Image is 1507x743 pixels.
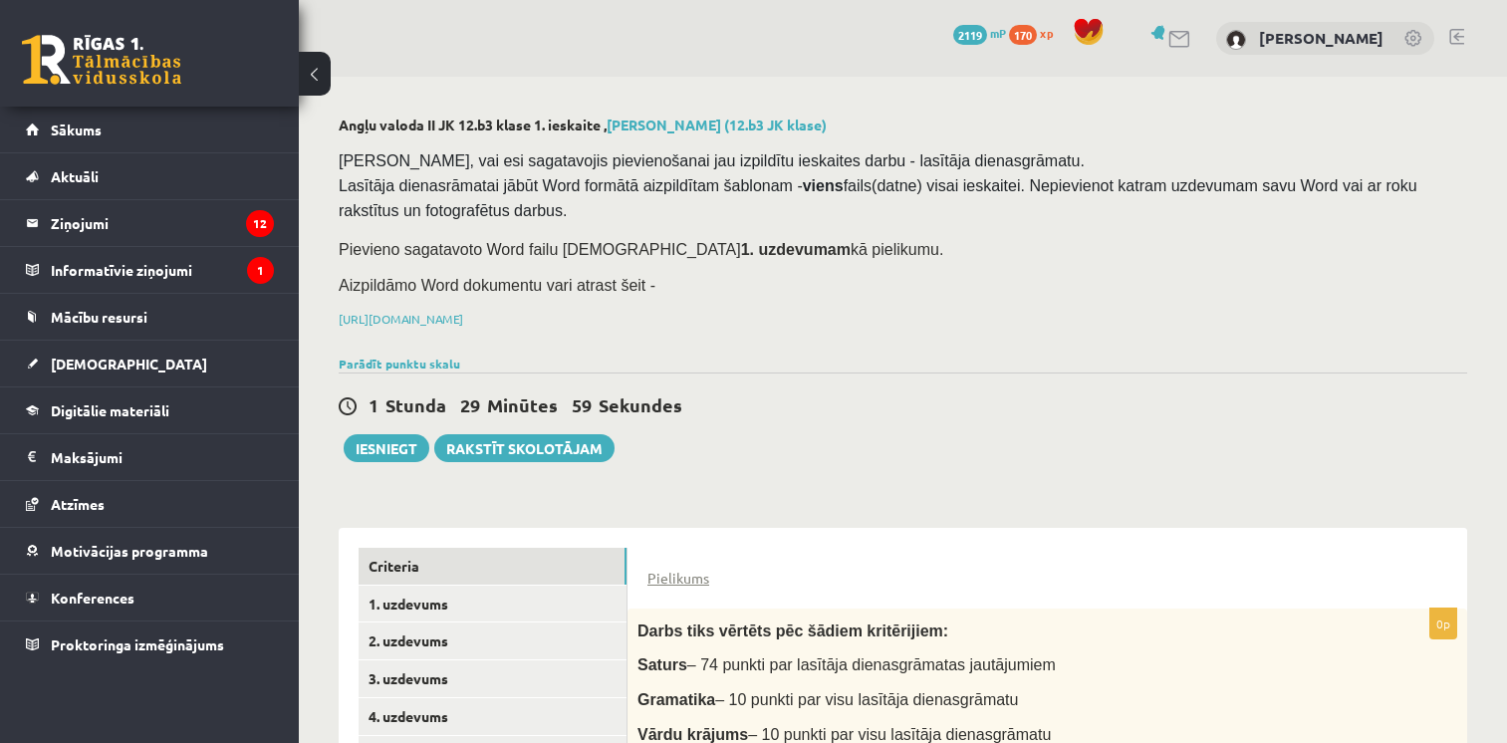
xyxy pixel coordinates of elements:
span: Atzīmes [51,495,105,513]
span: Proktoringa izmēģinājums [51,635,224,653]
a: [PERSON_NAME] [1259,28,1383,48]
span: Mācību resursi [51,308,147,326]
p: 0p [1429,608,1457,639]
a: Konferences [26,575,274,620]
a: Ziņojumi12 [26,200,274,246]
strong: 1. uzdevumam [741,241,851,258]
a: 4. uzdevums [359,698,627,735]
span: Gramatika [637,691,715,708]
a: Informatīvie ziņojumi1 [26,247,274,293]
i: 12 [246,210,274,237]
span: Saturs [637,656,687,673]
a: Aktuāli [26,153,274,199]
a: Motivācijas programma [26,528,274,574]
a: Rīgas 1. Tālmācības vidusskola [22,35,181,85]
strong: viens [803,177,844,194]
span: 59 [572,393,592,416]
span: – 10 punkti par visu lasītāja dienasgrāmatu [715,691,1018,708]
img: Ivo Sprungs [1226,30,1246,50]
legend: Maksājumi [51,434,274,480]
a: 1. uzdevums [359,586,627,622]
span: [PERSON_NAME], vai esi sagatavojis pievienošanai jau izpildītu ieskaites darbu - lasītāja dienasg... [339,152,1421,219]
span: Vārdu krājums [637,726,748,743]
a: 3. uzdevums [359,660,627,697]
a: Rakstīt skolotājam [434,434,615,462]
span: [DEMOGRAPHIC_DATA] [51,355,207,372]
a: Mācību resursi [26,294,274,340]
a: Proktoringa izmēģinājums [26,621,274,667]
i: 1 [247,257,274,284]
span: – 74 punkti par lasītāja dienasgrāmatas jautājumiem [687,656,1056,673]
a: [URL][DOMAIN_NAME] [339,311,463,327]
span: Digitālie materiāli [51,401,169,419]
span: – 10 punkti par visu lasītāja dienasgrāmatu [748,726,1051,743]
span: Konferences [51,589,134,607]
a: Parādīt punktu skalu [339,356,460,371]
legend: Ziņojumi [51,200,274,246]
a: Criteria [359,548,627,585]
span: Stunda [385,393,446,416]
span: Darbs tiks vērtēts pēc šādiem kritērijiem: [637,622,948,639]
a: 2119 mP [953,25,1006,41]
a: [DEMOGRAPHIC_DATA] [26,341,274,386]
span: Sekundes [599,393,682,416]
span: xp [1040,25,1053,41]
span: 1 [369,393,378,416]
span: Aizpildāmo Word dokumentu vari atrast šeit - [339,277,655,294]
a: Sākums [26,107,274,152]
a: Pielikums [647,568,709,589]
span: 170 [1009,25,1037,45]
a: Maksājumi [26,434,274,480]
button: Iesniegt [344,434,429,462]
a: 2. uzdevums [359,622,627,659]
span: mP [990,25,1006,41]
span: Pievieno sagatavoto Word failu [DEMOGRAPHIC_DATA] kā pielikumu. [339,241,943,258]
span: Motivācijas programma [51,542,208,560]
a: [PERSON_NAME] (12.b3 JK klase) [607,116,827,133]
span: 29 [460,393,480,416]
span: Sākums [51,121,102,138]
a: Digitālie materiāli [26,387,274,433]
legend: Informatīvie ziņojumi [51,247,274,293]
span: Minūtes [487,393,558,416]
h2: Angļu valoda II JK 12.b3 klase 1. ieskaite , [339,117,1467,133]
a: 170 xp [1009,25,1063,41]
span: 2119 [953,25,987,45]
a: Atzīmes [26,481,274,527]
span: Aktuāli [51,167,99,185]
